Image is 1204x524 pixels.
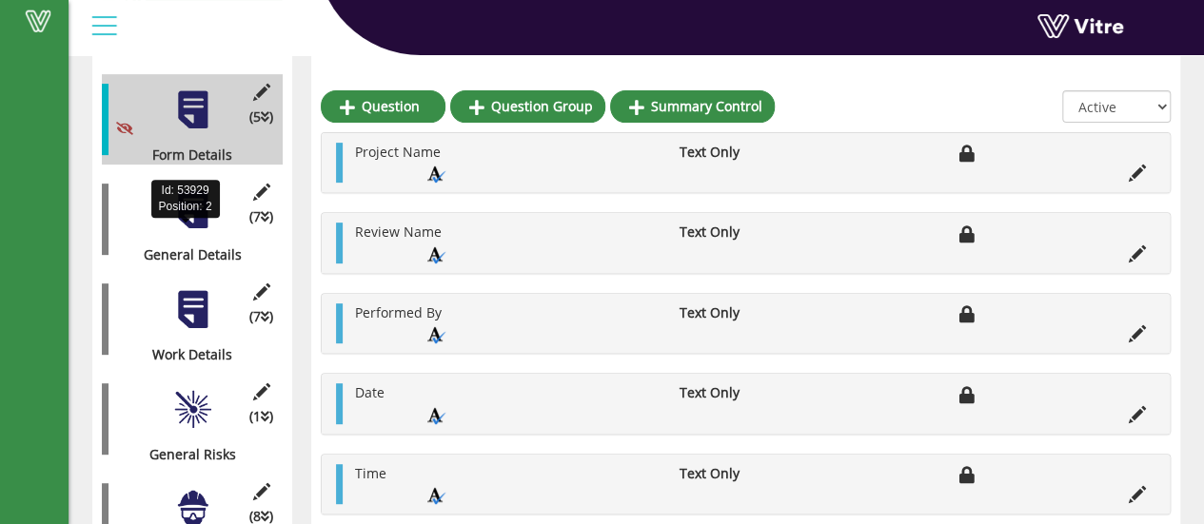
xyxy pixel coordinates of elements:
[249,107,273,126] span: (5 )
[669,303,791,322] li: Text Only
[102,345,268,364] div: Work Details
[669,464,791,483] li: Text Only
[102,445,268,464] div: General Risks
[355,383,385,401] span: Date
[249,207,273,226] span: (7 )
[355,143,441,161] span: Project Name
[355,223,442,241] span: Review Name
[355,464,386,482] span: Time
[249,307,273,326] span: (7 )
[102,245,268,264] div: General Details
[355,303,442,321] span: Performed By
[610,90,775,123] a: Summary Control
[102,146,268,165] div: Form Details
[249,407,273,426] span: (1 )
[151,180,220,218] div: Id: 53929 Position: 2
[669,143,791,162] li: Text Only
[450,90,605,123] a: Question Group
[669,223,791,242] li: Text Only
[321,90,445,123] a: Question
[669,383,791,402] li: Text Only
